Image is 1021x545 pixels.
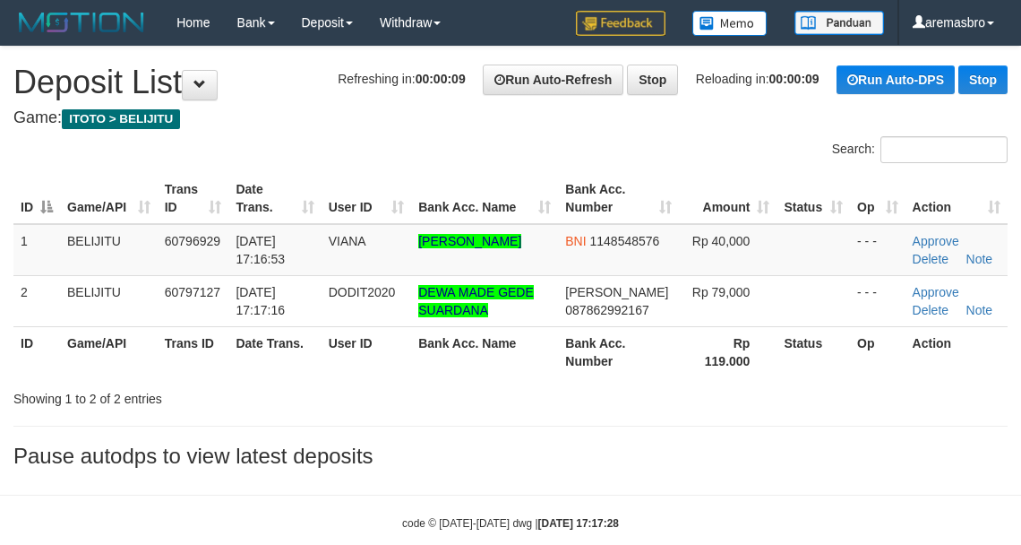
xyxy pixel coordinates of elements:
[966,252,993,266] a: Note
[794,11,884,35] img: panduan.png
[692,234,751,248] span: Rp 40,000
[13,224,60,276] td: 1
[236,234,285,266] span: [DATE] 17:16:53
[13,173,60,224] th: ID: activate to sort column descending
[590,234,660,248] span: Copy 1148548576 to clipboard
[850,224,905,276] td: - - -
[576,11,665,36] img: Feedback.jpg
[13,275,60,326] td: 2
[565,303,648,317] span: Copy 087862992167 to clipboard
[558,173,679,224] th: Bank Acc. Number: activate to sort column ascending
[228,326,321,377] th: Date Trans.
[776,173,850,224] th: Status: activate to sort column ascending
[13,383,412,408] div: Showing 1 to 2 of 2 entries
[913,285,959,299] a: Approve
[880,136,1008,163] input: Search:
[13,326,60,377] th: ID
[850,326,905,377] th: Op
[416,72,466,86] strong: 00:00:09
[913,234,959,248] a: Approve
[913,303,948,317] a: Delete
[483,65,623,95] a: Run Auto-Refresh
[165,285,220,299] span: 60797127
[679,173,776,224] th: Amount: activate to sort column ascending
[322,173,412,224] th: User ID: activate to sort column ascending
[418,285,534,317] a: DEWA MADE GEDE SUARDANA
[692,285,751,299] span: Rp 79,000
[538,517,619,530] strong: [DATE] 17:17:28
[913,252,948,266] a: Delete
[837,65,955,94] a: Run Auto-DPS
[62,109,180,129] span: ITOTO > BELIJITU
[236,285,285,317] span: [DATE] 17:17:16
[329,234,366,248] span: VIANA
[565,285,668,299] span: [PERSON_NAME]
[966,303,993,317] a: Note
[418,234,521,248] a: [PERSON_NAME]
[158,326,229,377] th: Trans ID
[13,9,150,36] img: MOTION_logo.png
[158,173,229,224] th: Trans ID: activate to sort column ascending
[338,72,465,86] span: Refreshing in:
[411,173,558,224] th: Bank Acc. Name: activate to sort column ascending
[411,326,558,377] th: Bank Acc. Name
[60,326,158,377] th: Game/API
[958,65,1008,94] a: Stop
[769,72,819,86] strong: 00:00:09
[850,173,905,224] th: Op: activate to sort column ascending
[776,326,850,377] th: Status
[558,326,679,377] th: Bank Acc. Number
[627,65,678,95] a: Stop
[679,326,776,377] th: Rp 119.000
[832,136,1008,163] label: Search:
[692,11,768,36] img: Button%20Memo.svg
[165,234,220,248] span: 60796929
[60,173,158,224] th: Game/API: activate to sort column ascending
[850,275,905,326] td: - - -
[13,109,1008,127] h4: Game:
[329,285,396,299] span: DODIT2020
[60,275,158,326] td: BELIJITU
[565,234,586,248] span: BNI
[402,517,619,530] small: code © [DATE]-[DATE] dwg |
[13,445,1008,468] h3: Pause autodps to view latest deposits
[228,173,321,224] th: Date Trans.: activate to sort column ascending
[905,326,1008,377] th: Action
[905,173,1008,224] th: Action: activate to sort column ascending
[60,224,158,276] td: BELIJITU
[696,72,819,86] span: Reloading in:
[13,65,1008,100] h1: Deposit List
[322,326,412,377] th: User ID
